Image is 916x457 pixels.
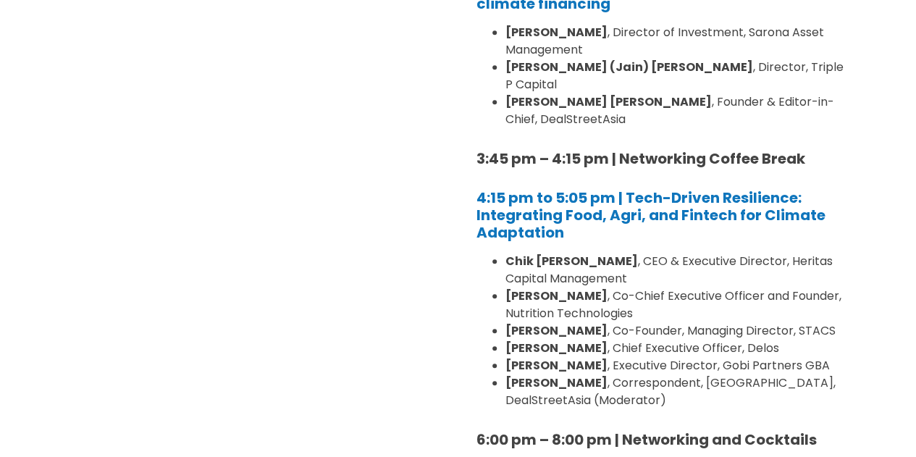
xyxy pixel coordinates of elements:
[505,374,853,409] li: , Correspondent, [GEOGRAPHIC_DATA], DealStreetAsia (Moderator)
[505,374,608,391] strong: [PERSON_NAME]
[476,188,825,243] a: 4:15 pm to 5:05 pm | Tech-Driven Resilience: Integrating Food, Agri, and Fintech for Climate Adap...
[505,253,853,288] li: , CEO & Executive Director, Heritas Capital Management
[505,93,712,110] strong: [PERSON_NAME] [PERSON_NAME]
[476,429,817,450] strong: 6:00 pm – 8:00 pm | Networking and Cocktails
[505,24,853,59] li: , Director of Investment, Sarona Asset Management
[476,148,805,169] strong: 3:45 pm – 4:15 pm | Networking Coffee Break
[505,322,608,339] strong: [PERSON_NAME]
[505,357,853,374] li: , Executive Director, Gobi Partners GBA
[505,340,608,356] strong: [PERSON_NAME]
[505,59,853,93] li: , Director, Triple P Capital
[505,93,853,128] li: , Founder & Editor-in-Chief, DealStreetAsia
[505,322,853,340] li: , Co-Founder, Managing Director, STACS
[505,24,608,41] strong: [PERSON_NAME]
[505,288,853,322] li: , Co-Chief Executive Officer and Founder, Nutrition Technologies
[505,357,608,374] strong: [PERSON_NAME]
[505,59,753,75] strong: [PERSON_NAME] (Jain) [PERSON_NAME]
[505,253,638,269] strong: Chik [PERSON_NAME]
[505,288,608,304] strong: [PERSON_NAME]
[505,340,853,357] li: , Chief Executive Officer, Delos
